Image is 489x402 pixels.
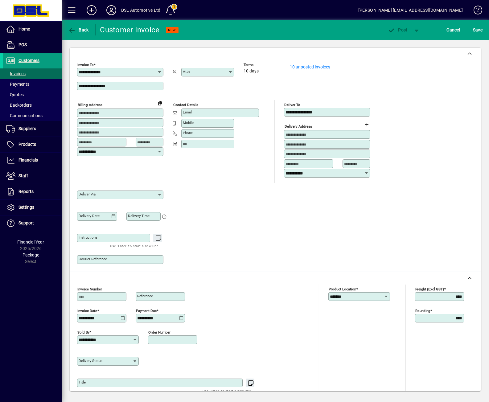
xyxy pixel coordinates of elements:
[18,189,34,194] span: Reports
[3,200,62,215] a: Settings
[101,5,121,16] button: Profile
[3,100,62,110] a: Backorders
[136,308,157,313] mat-label: Payment due
[203,387,251,394] mat-hint: Use 'Enter' to start a new line
[18,173,28,178] span: Staff
[473,25,483,35] span: ave
[3,137,62,152] a: Products
[358,5,463,15] div: [PERSON_NAME] [EMAIL_ADDRESS][DOMAIN_NAME]
[3,89,62,100] a: Quotes
[79,192,96,196] mat-label: Deliver via
[121,5,160,15] div: DSL Automotive Ltd
[183,110,192,114] mat-label: Email
[79,359,102,363] mat-label: Delivery status
[329,287,356,291] mat-label: Product location
[3,184,62,199] a: Reports
[168,28,176,32] span: NEW
[384,24,411,35] button: Post
[18,58,39,63] span: Customers
[6,71,26,76] span: Invoices
[67,24,90,35] button: Back
[100,25,160,35] div: Customer Invoice
[3,168,62,184] a: Staff
[447,25,460,35] span: Cancel
[6,103,32,108] span: Backorders
[471,24,484,35] button: Save
[77,330,89,334] mat-label: Sold by
[18,42,27,47] span: POS
[183,121,194,125] mat-label: Mobile
[110,242,158,249] mat-hint: Use 'Enter' to start a new line
[155,98,165,108] button: Copy to Delivery address
[473,27,475,32] span: S
[183,69,190,74] mat-label: Attn
[79,214,100,218] mat-label: Delivery date
[469,1,481,21] a: Knowledge Base
[6,82,29,87] span: Payments
[244,69,259,74] span: 10 days
[77,63,94,67] mat-label: Invoice To
[68,27,89,32] span: Back
[3,37,62,53] a: POS
[3,68,62,79] a: Invoices
[18,240,44,244] span: Financial Year
[284,103,300,107] mat-label: Deliver To
[77,287,102,291] mat-label: Invoice number
[290,64,330,69] a: 10 unposted invoices
[6,113,43,118] span: Communications
[415,287,444,291] mat-label: Freight (excl GST)
[3,121,62,137] a: Suppliers
[23,252,39,257] span: Package
[18,27,30,31] span: Home
[128,214,150,218] mat-label: Delivery time
[82,5,101,16] button: Add
[445,24,462,35] button: Cancel
[137,294,153,298] mat-label: Reference
[18,126,36,131] span: Suppliers
[79,257,107,261] mat-label: Courier Reference
[3,22,62,37] a: Home
[244,63,281,67] span: Terms
[148,330,171,334] mat-label: Order number
[3,79,62,89] a: Payments
[77,308,97,313] mat-label: Invoice date
[62,24,96,35] app-page-header-button: Back
[18,220,34,225] span: Support
[3,215,62,231] a: Support
[18,205,34,210] span: Settings
[18,158,38,162] span: Financials
[362,120,372,129] button: Choose address
[3,153,62,168] a: Financials
[79,235,97,240] mat-label: Instructions
[3,110,62,121] a: Communications
[183,131,193,135] mat-label: Phone
[398,27,401,32] span: P
[415,308,430,313] mat-label: Rounding
[79,380,86,384] mat-label: Title
[6,92,24,97] span: Quotes
[18,142,36,147] span: Products
[388,27,408,32] span: ost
